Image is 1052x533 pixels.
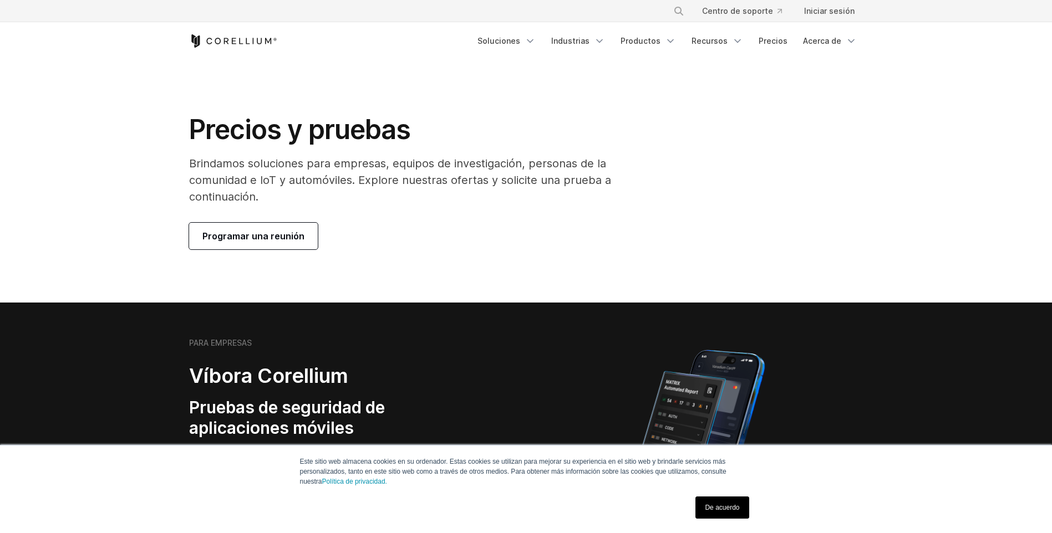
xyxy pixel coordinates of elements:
[551,35,589,47] font: Industrias
[692,35,728,47] font: Recursos
[189,223,318,249] a: Programar una reunión
[669,1,689,21] button: Buscar
[202,229,304,243] span: Programar una reunión
[189,34,277,48] a: Inicio de Corellium
[189,155,631,205] p: Brindamos soluciones para empresas, equipos de investigación, personas de la comunidad e IoT y au...
[322,478,387,485] a: Política de privacidad.
[300,457,753,486] p: Este sitio web almacena cookies en su ordenador. Estas cookies se utilizan para mejorar su experi...
[477,35,520,47] font: Soluciones
[752,31,794,51] a: Precios
[795,1,863,21] a: Iniciar sesión
[189,397,473,439] h3: Pruebas de seguridad de aplicaciones móviles
[189,338,252,348] h6: PARA EMPRESAS
[695,496,749,519] a: De acuerdo
[189,363,473,388] h2: Víbora Corellium
[471,31,863,51] div: Menú de navegación
[660,1,863,21] div: Menú de navegación
[621,35,660,47] font: Productos
[189,113,631,146] h1: Precios y pruebas
[702,6,773,17] font: Centro de soporte
[803,35,841,47] font: Acerca de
